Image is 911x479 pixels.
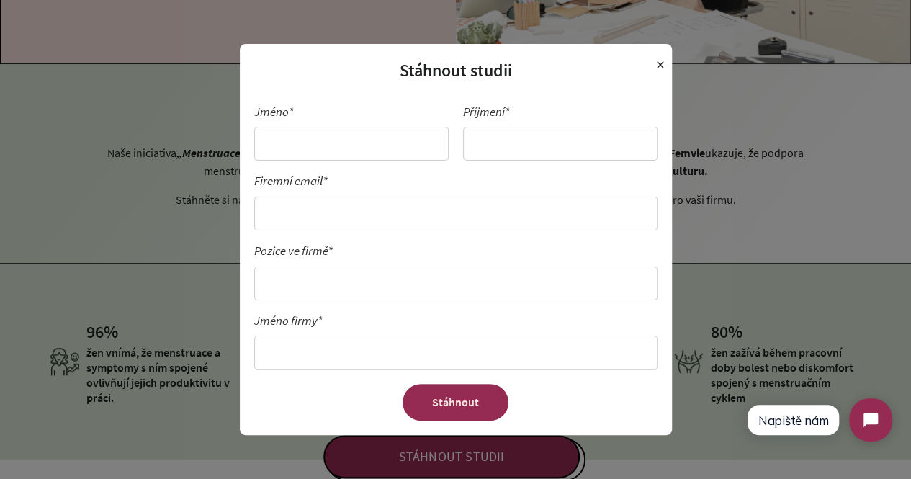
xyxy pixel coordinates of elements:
[403,384,508,421] button: Stáhnout
[656,51,665,79] span: ×
[734,386,905,454] iframe: Tidio Chat
[254,311,658,331] label: Jméno firmy*
[463,102,658,122] label: Příjmení*
[254,102,449,122] label: Jméno*
[254,241,658,261] label: Pozice ve firmě*
[254,171,658,191] label: Firemní email*
[254,58,658,83] h2: Stáhnout studii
